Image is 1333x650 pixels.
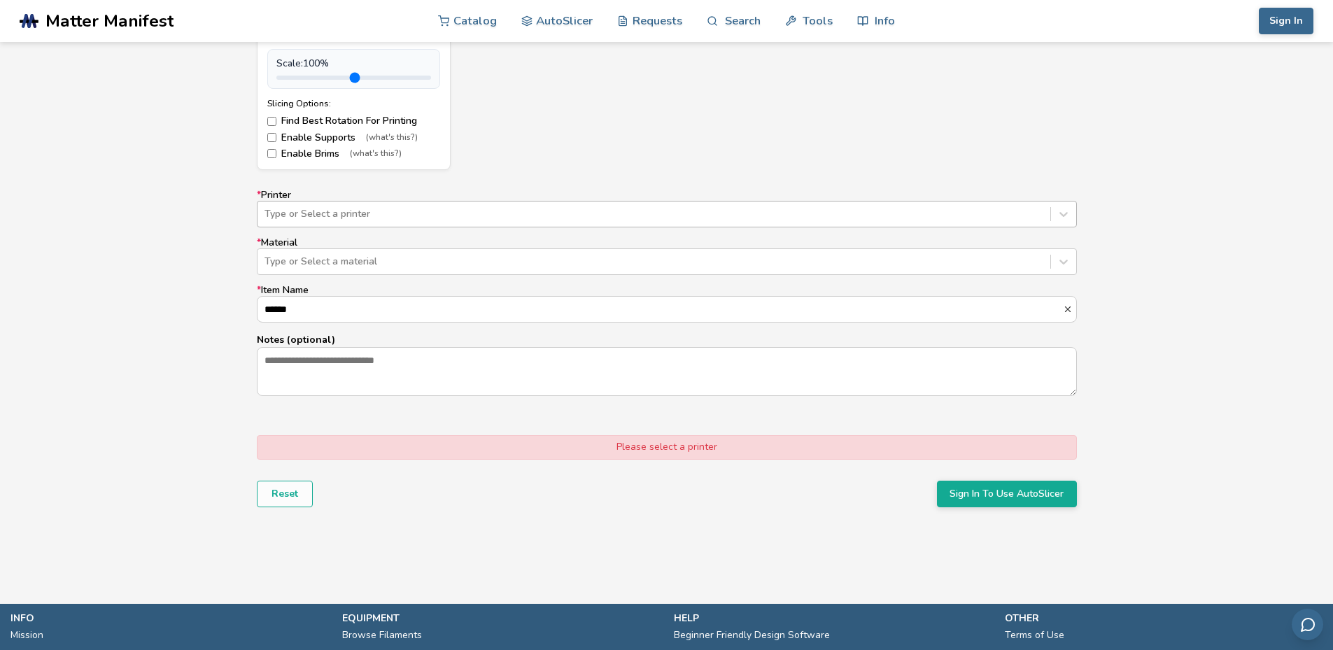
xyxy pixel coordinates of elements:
[257,190,1077,227] label: Printer
[10,626,43,645] a: Mission
[350,149,402,159] span: (what's this?)
[265,209,267,220] input: *PrinterType or Select a printer
[258,297,1063,322] input: *Item Name
[276,58,329,69] span: Scale: 100 %
[267,133,276,142] input: Enable Supports(what's this?)
[267,117,276,126] input: Find Best Rotation For Printing
[674,611,992,626] p: help
[45,11,174,31] span: Matter Manifest
[1005,626,1064,645] a: Terms of Use
[258,348,1076,395] textarea: Notes (optional)
[267,115,440,127] label: Find Best Rotation For Printing
[342,611,660,626] p: equipment
[937,481,1077,507] button: Sign In To Use AutoSlicer
[257,237,1077,275] label: Material
[257,435,1077,459] div: Please select a printer
[342,626,422,645] a: Browse Filaments
[265,256,267,267] input: *MaterialType or Select a material
[366,133,418,143] span: (what's this?)
[1292,609,1323,640] button: Send feedback via email
[674,626,830,645] a: Beginner Friendly Design Software
[10,611,328,626] p: info
[267,132,440,143] label: Enable Supports
[1005,611,1323,626] p: other
[257,285,1077,323] label: Item Name
[267,35,440,45] div: File Size: 11.71MB
[267,148,440,160] label: Enable Brims
[267,149,276,158] input: Enable Brims(what's this?)
[257,481,313,507] button: Reset
[267,99,440,108] div: Slicing Options:
[1259,8,1313,34] button: Sign In
[257,332,1077,347] p: Notes (optional)
[1063,304,1076,314] button: *Item Name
